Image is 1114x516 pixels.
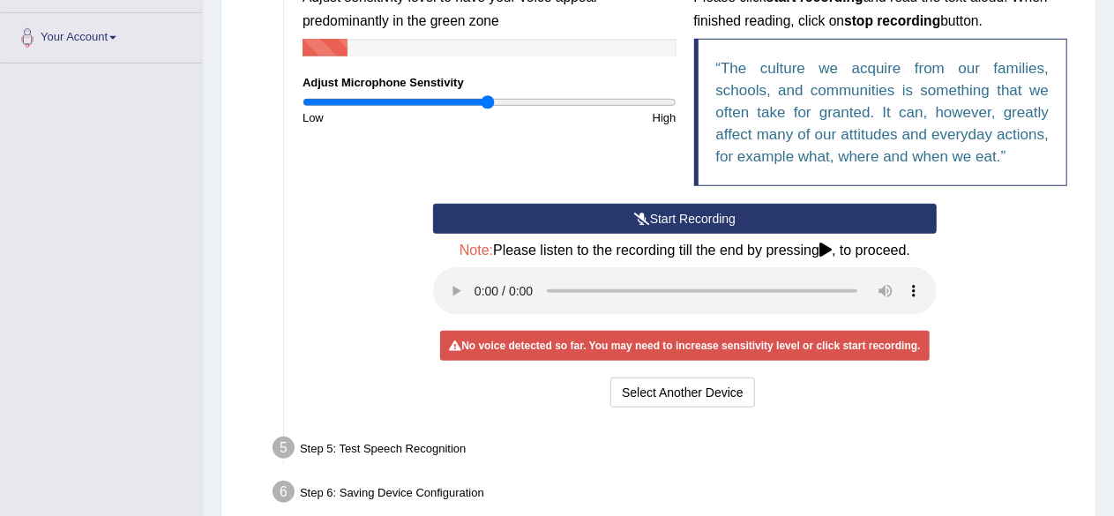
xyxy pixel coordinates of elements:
h4: Please listen to the recording till the end by pressing , to proceed. [433,243,937,258]
span: Note: [460,243,493,258]
div: Low [294,109,490,126]
div: High [490,109,685,126]
a: Your Account [1,13,202,57]
button: Select Another Device [610,378,755,408]
label: Adjust Microphone Senstivity [303,74,464,91]
button: Start Recording [433,204,937,234]
div: Step 6: Saving Device Configuration [265,475,1088,514]
div: Step 5: Test Speech Recognition [265,431,1088,470]
div: No voice detected so far. You may need to increase sensitivity level or click start recording. [440,331,929,361]
b: stop recording [844,13,940,28]
q: The culture we acquire from our families, schools, and communities is something that we often tak... [716,60,1050,165]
